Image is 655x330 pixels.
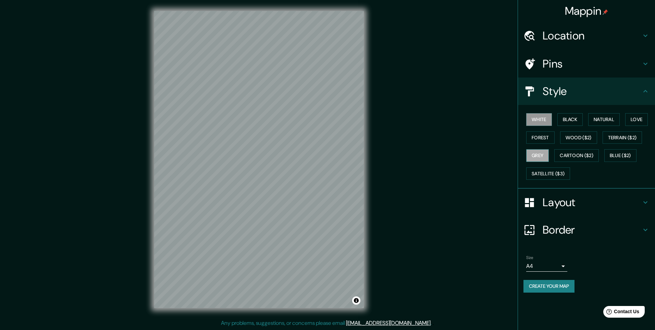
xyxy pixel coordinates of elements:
p: Any problems, suggestions, or concerns please email . [221,319,432,327]
h4: Mappin [565,4,608,18]
button: Terrain ($2) [603,131,642,144]
h4: Pins [543,57,641,71]
div: . [432,319,433,327]
button: Black [557,113,583,126]
h4: Border [543,223,641,237]
button: White [526,113,552,126]
iframe: Help widget launcher [594,303,647,322]
button: Grey [526,149,549,162]
button: Cartoon ($2) [554,149,599,162]
button: Wood ($2) [560,131,597,144]
div: Pins [518,50,655,78]
div: Style [518,78,655,105]
div: . [433,319,434,327]
h4: Location [543,29,641,43]
a: [EMAIL_ADDRESS][DOMAIN_NAME] [346,319,431,327]
button: Blue ($2) [604,149,637,162]
div: Border [518,216,655,244]
button: Natural [588,113,620,126]
h4: Style [543,84,641,98]
button: Create your map [523,280,574,293]
img: pin-icon.png [603,9,608,15]
h4: Layout [543,196,641,209]
button: Toggle attribution [352,296,360,305]
button: Satellite ($3) [526,167,570,180]
canvas: Map [154,11,364,308]
label: Size [526,255,533,261]
div: A4 [526,261,567,272]
button: Forest [526,131,555,144]
button: Love [625,113,648,126]
div: Layout [518,189,655,216]
div: Location [518,22,655,49]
